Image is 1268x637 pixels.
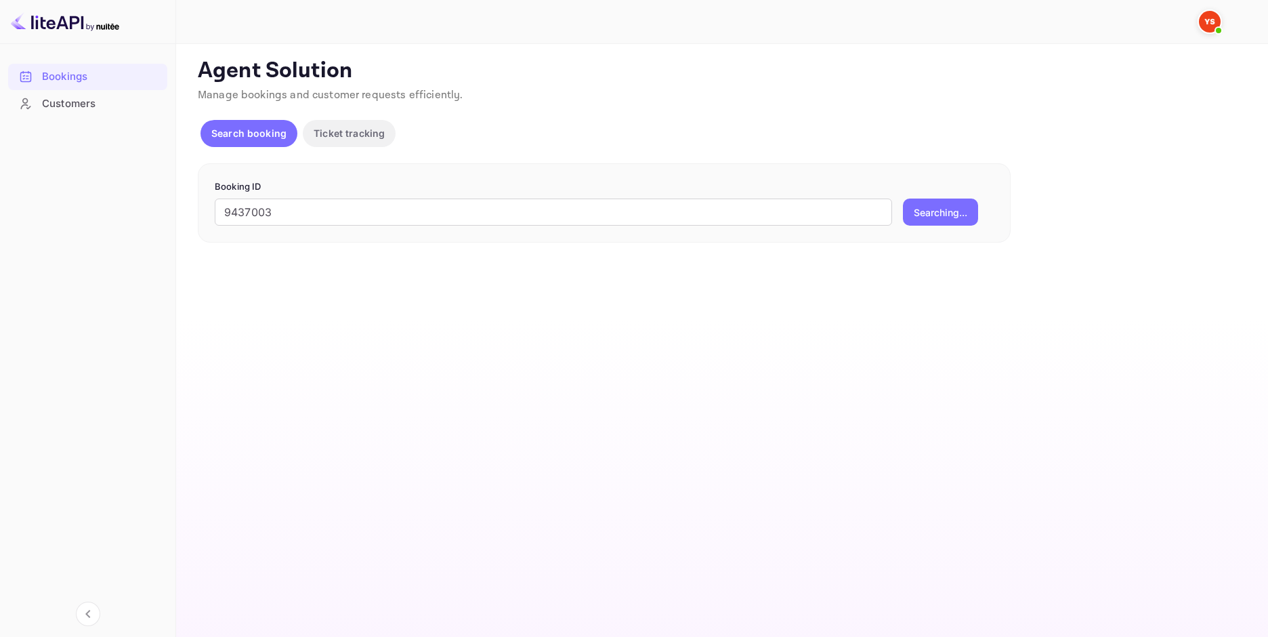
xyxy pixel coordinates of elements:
div: Bookings [42,69,161,85]
p: Ticket tracking [314,126,385,140]
button: Searching... [903,199,978,226]
img: Yandex Support [1199,11,1221,33]
button: Collapse navigation [76,602,100,626]
div: Bookings [8,64,167,90]
p: Search booking [211,126,287,140]
a: Customers [8,91,167,116]
span: Manage bookings and customer requests efficiently. [198,88,463,102]
div: Customers [42,96,161,112]
div: Customers [8,91,167,117]
p: Booking ID [215,180,994,194]
input: Enter Booking ID (e.g., 63782194) [215,199,892,226]
a: Bookings [8,64,167,89]
img: LiteAPI logo [11,11,119,33]
p: Agent Solution [198,58,1244,85]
